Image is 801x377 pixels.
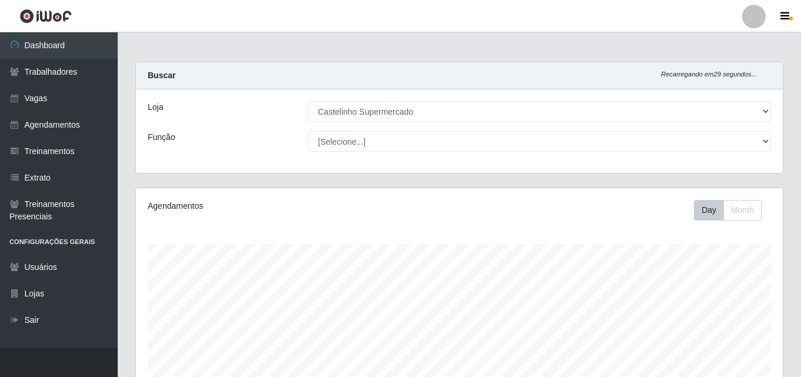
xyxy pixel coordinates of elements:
[661,71,757,78] i: Recarregando em 29 segundos...
[723,200,762,221] button: Month
[148,101,163,114] label: Loja
[694,200,762,221] div: First group
[694,200,724,221] button: Day
[19,9,72,24] img: CoreUI Logo
[694,200,771,221] div: Toolbar with button groups
[148,131,175,144] label: Função
[148,71,175,80] strong: Buscar
[148,200,397,212] div: Agendamentos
